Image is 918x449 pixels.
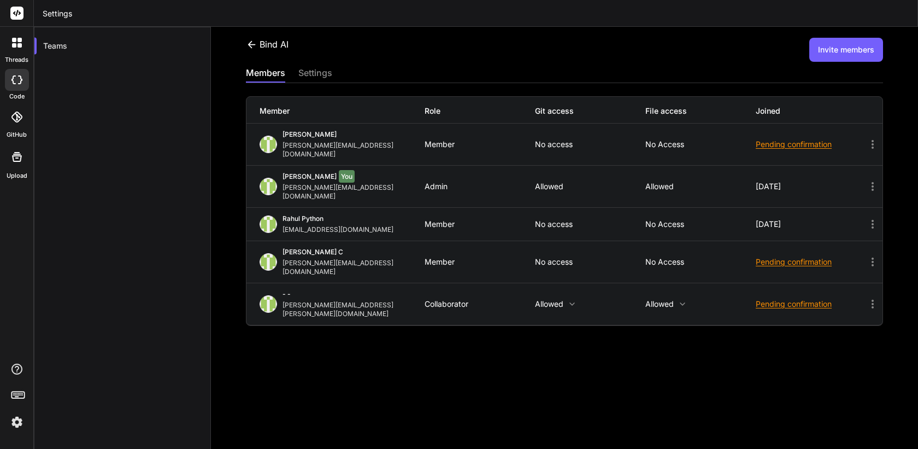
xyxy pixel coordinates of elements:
[283,259,425,276] div: [PERSON_NAME][EMAIL_ADDRESS][DOMAIN_NAME]
[34,34,210,58] div: Teams
[425,258,535,266] div: Member
[645,258,756,266] p: No access
[535,258,645,266] p: No access
[756,256,866,267] div: Pending confirmation
[283,225,398,234] div: [EMAIL_ADDRESS][DOMAIN_NAME]
[283,214,323,223] span: Rahul Python
[645,300,756,308] p: Allowed
[756,106,866,116] div: Joined
[283,183,425,201] div: [PERSON_NAME][EMAIL_ADDRESS][DOMAIN_NAME]
[260,136,277,153] img: profile_image
[535,182,645,191] p: Allowed
[645,182,756,191] p: Allowed
[283,290,291,298] span: - -
[645,140,756,149] p: No access
[425,140,535,149] div: Member
[9,92,25,101] label: code
[645,106,756,116] div: File access
[425,106,535,116] div: Role
[645,220,756,229] p: No access
[283,248,343,256] span: [PERSON_NAME] C
[425,300,535,308] div: Collaborator
[283,130,337,138] span: [PERSON_NAME]
[756,182,866,191] div: [DATE]
[7,130,27,139] label: GitHub
[425,220,535,229] div: Member
[260,106,425,116] div: Member
[298,66,332,81] div: settings
[535,300,645,308] p: Allowed
[339,170,355,183] span: You
[425,182,535,191] div: Admin
[535,220,645,229] p: No access
[260,253,277,271] img: profile_image
[260,178,277,195] img: profile_image
[283,141,425,159] div: [PERSON_NAME][EMAIL_ADDRESS][DOMAIN_NAME]
[246,38,289,51] div: Bind AI
[756,220,866,229] div: [DATE]
[5,55,28,65] label: threads
[756,139,866,150] div: Pending confirmation
[809,38,883,62] button: Invite members
[260,215,277,233] img: profile_image
[535,140,645,149] p: No access
[246,66,285,81] div: members
[260,295,277,313] img: profile_image
[535,106,645,116] div: Git access
[7,171,27,180] label: Upload
[283,301,425,318] div: [PERSON_NAME][EMAIL_ADDRESS][PERSON_NAME][DOMAIN_NAME]
[283,172,337,180] span: [PERSON_NAME]
[8,413,26,431] img: settings
[756,299,866,310] div: Pending confirmation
